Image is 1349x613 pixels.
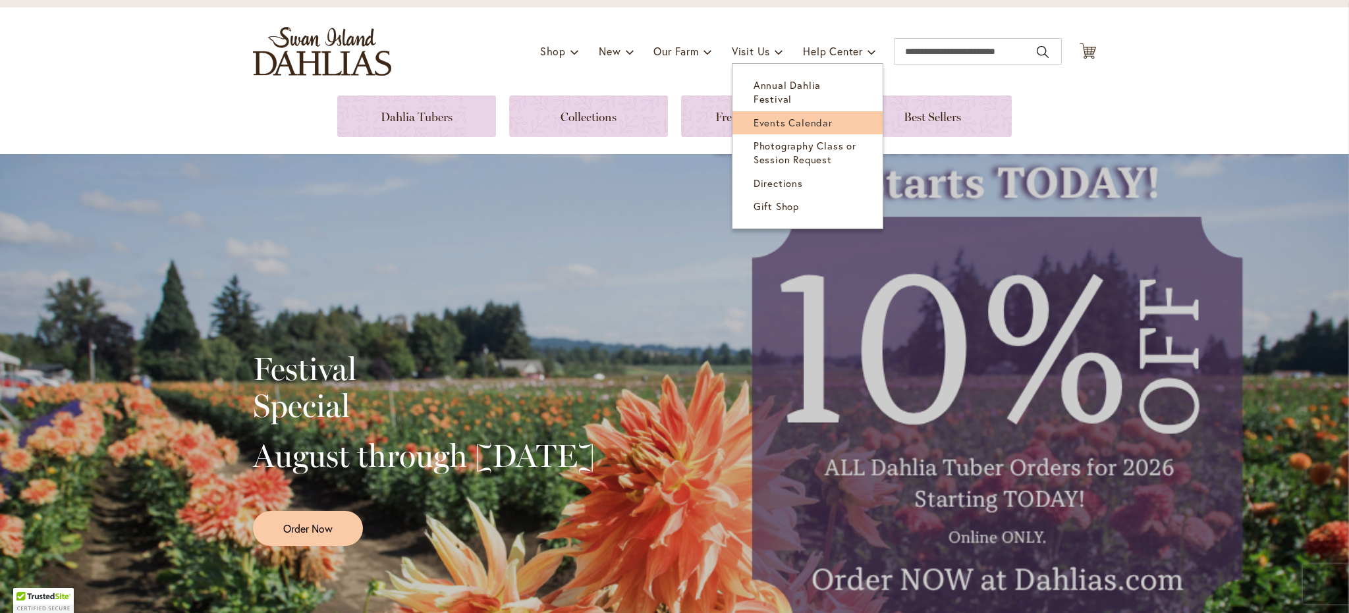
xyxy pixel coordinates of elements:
span: Annual Dahlia Festival [754,78,821,105]
span: Events Calendar [754,116,833,129]
span: Shop [540,44,566,58]
span: Our Farm [653,44,698,58]
a: store logo [253,27,391,76]
a: Order Now [253,511,363,546]
h2: Festival Special [253,350,595,424]
span: New [599,44,620,58]
h2: August through [DATE] [253,437,595,474]
span: Directions [754,176,803,190]
span: Visit Us [732,44,770,58]
span: Help Center [803,44,863,58]
span: Gift Shop [754,200,799,213]
span: Order Now [283,521,333,536]
span: Photography Class or Session Request [754,139,856,166]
